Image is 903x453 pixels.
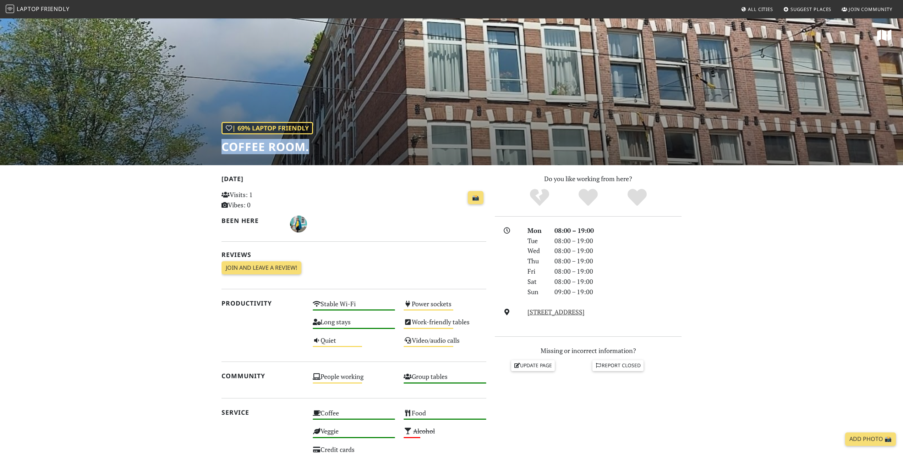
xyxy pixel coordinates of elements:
[523,225,550,236] div: Mon
[781,3,834,16] a: Suggest Places
[6,5,14,13] img: LaptopFriendly
[308,425,400,443] div: Veggie
[550,276,686,287] div: 08:00 – 19:00
[41,5,69,13] span: Friendly
[511,360,555,371] a: Update page
[550,225,686,236] div: 08:00 – 19:00
[308,335,400,353] div: Quiet
[527,308,585,316] a: [STREET_ADDRESS]
[221,217,281,224] h2: Been here
[308,316,400,334] div: Long stays
[550,246,686,256] div: 08:00 – 19:00
[308,407,400,425] div: Coffee
[399,335,491,353] div: Video/audio calls
[550,256,686,266] div: 08:00 – 19:00
[221,251,486,258] h2: Reviews
[290,216,307,233] img: 3246-olga.jpg
[495,174,682,184] p: Do you like working from here?
[221,122,313,134] div: | 69% Laptop Friendly
[738,3,776,16] a: All Cities
[221,190,304,210] p: Visits: 1 Vibes: 0
[613,188,662,207] div: Definitely!
[845,432,896,446] a: Add Photo 📸
[523,256,550,266] div: Thu
[221,175,486,185] h2: [DATE]
[515,188,564,207] div: No
[413,427,435,435] s: Alcohol
[308,298,400,316] div: Stable Wi-Fi
[523,266,550,276] div: Fri
[550,287,686,297] div: 09:00 – 19:00
[290,219,307,228] span: Olga Wolak
[468,191,483,205] a: 📸
[839,3,895,16] a: Join Community
[399,316,491,334] div: Work-friendly tables
[221,372,304,380] h2: Community
[308,371,400,389] div: People working
[221,409,304,416] h2: Service
[550,266,686,276] div: 08:00 – 19:00
[523,246,550,256] div: Wed
[748,6,773,12] span: All Cities
[523,287,550,297] div: Sun
[523,236,550,246] div: Tue
[399,371,491,389] div: Group tables
[550,236,686,246] div: 08:00 – 19:00
[399,407,491,425] div: Food
[17,5,40,13] span: Laptop
[495,346,682,356] p: Missing or incorrect information?
[849,6,892,12] span: Join Community
[221,261,301,275] a: Join and leave a review!
[790,6,832,12] span: Suggest Places
[221,140,313,153] h1: Coffee Room.
[6,3,70,16] a: LaptopFriendly LaptopFriendly
[399,298,491,316] div: Power sockets
[221,300,304,307] h2: Productivity
[592,360,644,371] a: Report closed
[523,276,550,287] div: Sat
[564,188,613,207] div: Yes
